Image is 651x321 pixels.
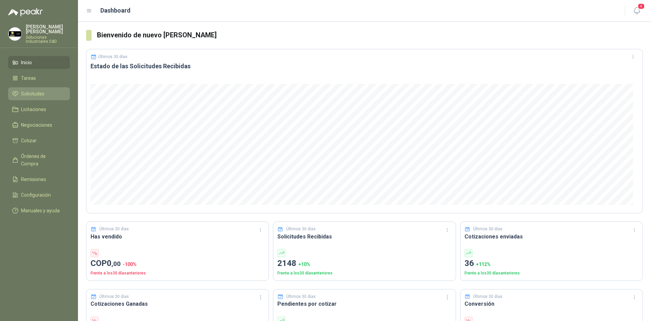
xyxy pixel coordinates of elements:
span: -100 % [123,262,137,267]
p: Frente a los 30 días anteriores [91,270,264,277]
p: Últimos 30 días [473,293,502,300]
p: Últimos 30 días [286,293,316,300]
span: Órdenes de Compra [21,153,63,167]
p: 2148 [277,257,451,270]
p: Frente a los 30 días anteriores [465,270,638,277]
h3: Has vendido [91,232,264,241]
a: Tareas [8,72,70,85]
a: Licitaciones [8,103,70,116]
a: Solicitudes [8,87,70,100]
img: Company Logo [8,28,21,40]
h3: Pendientes por cotizar [277,300,451,308]
a: Negociaciones [8,119,70,131]
h3: Estado de las Solicitudes Recibidas [91,62,638,70]
span: + 10 % [298,262,310,267]
span: 4 [637,3,645,10]
span: Manuales y ayuda [21,207,60,214]
span: Solicitudes [21,90,44,97]
h3: Cotizaciones enviadas [465,232,638,241]
span: ,00 [112,260,121,268]
h3: Cotizaciones Ganadas [91,300,264,308]
img: Logo peakr [8,8,43,16]
a: Cotizar [8,134,70,147]
p: Últimos 30 días [473,226,502,232]
a: Remisiones [8,173,70,186]
span: Cotizar [21,137,37,144]
h1: Dashboard [100,6,131,15]
a: Órdenes de Compra [8,150,70,170]
p: Últimos 30 días [99,293,129,300]
p: 36 [465,257,638,270]
span: Inicio [21,59,32,66]
p: Soluciones Industriales D&D [26,35,70,43]
span: Negociaciones [21,121,52,129]
span: Configuración [21,191,51,199]
p: Últimos 30 días [99,226,129,232]
span: Remisiones [21,176,46,183]
h3: Conversión [465,300,638,308]
a: Manuales y ayuda [8,204,70,217]
p: Frente a los 30 días anteriores [277,270,451,277]
span: Tareas [21,74,36,82]
p: Últimos 30 días [286,226,316,232]
a: Configuración [8,189,70,201]
span: 0 [107,258,121,268]
span: Licitaciones [21,106,46,113]
h3: Bienvenido de nuevo [PERSON_NAME] [97,30,643,40]
p: Últimos 30 días [98,54,127,59]
p: COP [91,257,264,270]
span: + 112 % [476,262,491,267]
a: Inicio [8,56,70,69]
h3: Solicitudes Recibidas [277,232,451,241]
p: [PERSON_NAME] [PERSON_NAME] [26,24,70,34]
button: 4 [631,5,643,17]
